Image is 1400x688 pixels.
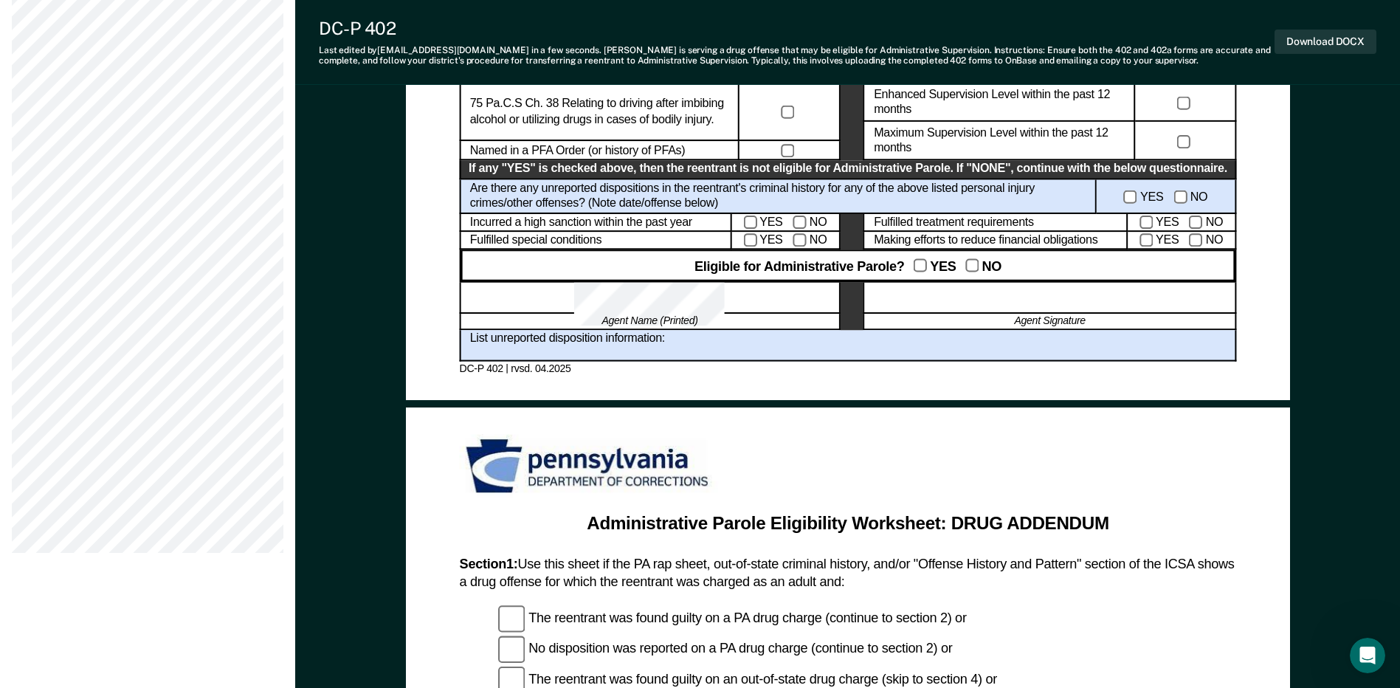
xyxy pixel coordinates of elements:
[1350,638,1385,673] iframe: Intercom live chat
[459,314,840,330] div: Agent Name (Printed)
[731,213,840,232] div: YES NO
[319,18,1275,39] div: DC-P 402
[498,606,1236,633] div: The reentrant was found guilty on a PA drug charge (continue to section 2) or
[472,512,1224,535] div: Administrative Parole Eligibility Worksheet: DRUG ADDENDUM
[459,556,517,571] b: Section 1 :
[459,250,1236,282] div: Eligible for Administrative Parole? YES NO
[874,125,1125,156] label: Maximum Supervision Level within the past 12 months
[459,179,1096,213] div: Are there any unreported dispositions in the reentrant's criminal history for any of the above li...
[469,97,728,128] label: 75 Pa.C.S Ch. 38 Relating to driving after imbibing alcohol or utilizing drugs in cases of bodily...
[459,161,1236,179] div: If any "YES" is checked above, then the reentrant is not eligible for Administrative Parole. If "...
[863,213,1128,232] div: Fulfilled treatment requirements
[469,143,685,159] label: Named in a PFA Order (or history of PFAs)
[1128,213,1236,232] div: YES NO
[531,45,599,55] span: in a few seconds
[874,87,1125,118] label: Enhanced Supervision Level within the past 12 months
[459,556,1236,591] div: Use this sheet if the PA rap sheet, out-of-state criminal history, and/or "Offense History and Pa...
[1097,179,1236,213] div: YES NO
[863,314,1236,330] div: Agent Signature
[459,330,1236,362] div: List unreported disposition information:
[863,232,1128,250] div: Making efforts to reduce financial obligations
[498,636,1236,662] div: No disposition was reported on a PA drug charge (continue to section 2) or
[459,232,731,250] div: Fulfilled special conditions
[319,45,1275,66] div: Last edited by [EMAIL_ADDRESS][DOMAIN_NAME] . [PERSON_NAME] is serving a drug offense that may be...
[459,362,1236,375] div: DC-P 402 | rvsd. 04.2025
[1275,30,1376,54] button: Download DOCX
[459,213,731,232] div: Incurred a high sanction within the past year
[1128,232,1236,250] div: YES NO
[731,232,840,250] div: YES NO
[459,434,720,500] img: PDOC Logo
